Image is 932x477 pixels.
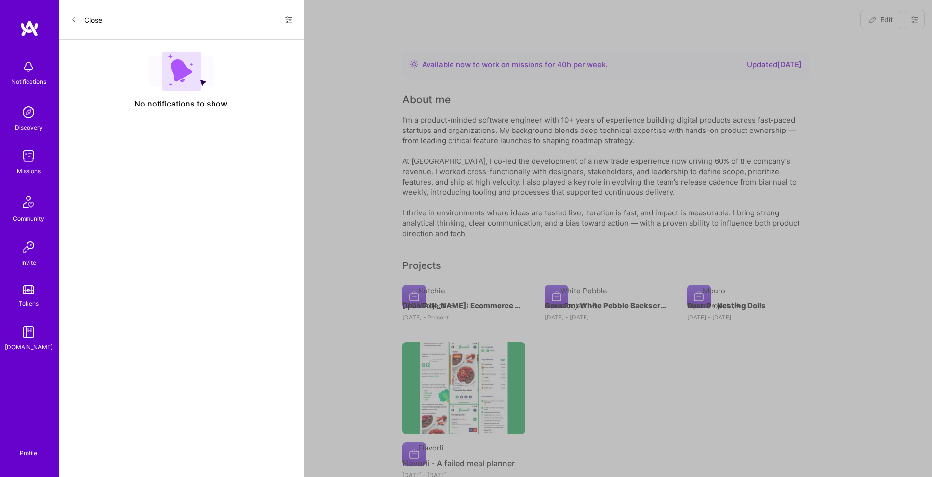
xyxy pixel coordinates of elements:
[149,52,214,91] img: empty
[13,213,44,224] div: Community
[20,448,37,457] div: Profile
[17,166,41,176] div: Missions
[19,238,38,257] img: Invite
[19,146,38,166] img: teamwork
[20,20,39,37] img: logo
[16,438,41,457] a: Profile
[21,257,36,267] div: Invite
[23,285,34,294] img: tokens
[71,12,102,27] button: Close
[19,103,38,122] img: discovery
[134,99,229,109] span: No notifications to show.
[19,298,39,309] div: Tokens
[19,57,38,77] img: bell
[5,342,53,352] div: [DOMAIN_NAME]
[17,190,40,213] img: Community
[19,322,38,342] img: guide book
[11,77,46,87] div: Notifications
[15,122,43,132] div: Discovery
